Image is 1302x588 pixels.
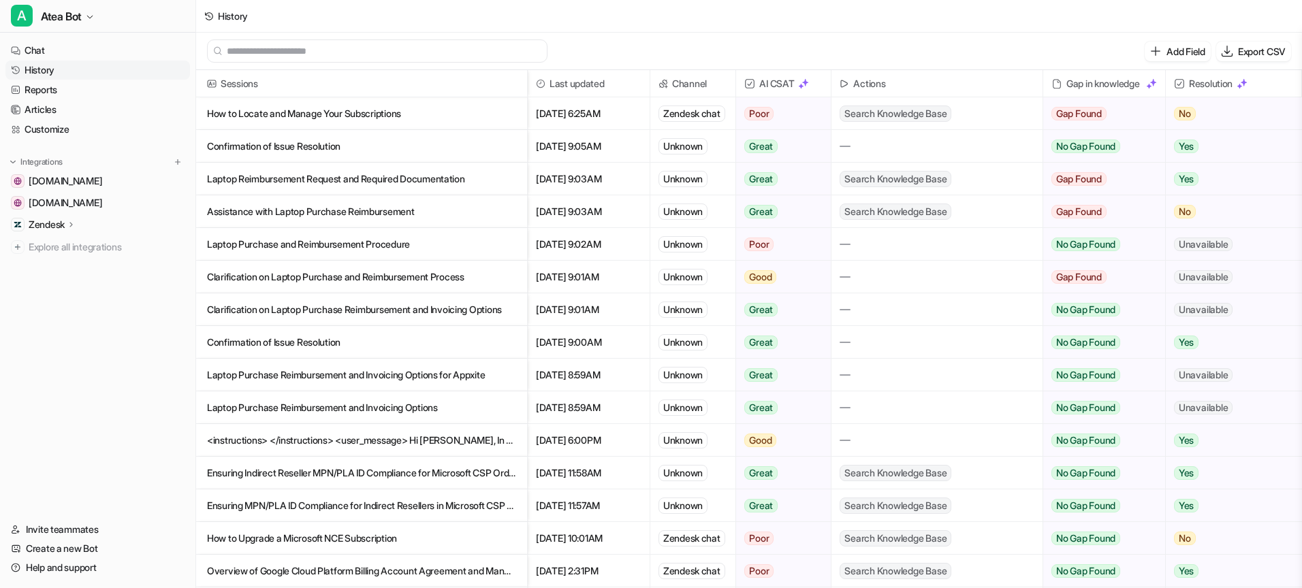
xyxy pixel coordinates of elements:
[744,140,778,153] span: Great
[1174,107,1196,120] span: No
[5,100,190,119] a: Articles
[533,195,644,228] span: [DATE] 9:03AM
[207,130,516,163] p: Confirmation of Issue Resolution
[1051,401,1120,414] span: No Gap Found
[736,424,823,457] button: Good
[658,203,708,220] div: Unknown
[5,520,190,539] a: Invite teammates
[1051,270,1107,284] span: Gap Found
[840,563,951,579] span: Search Knowledge Base
[1174,401,1233,414] span: Unavailable
[1043,130,1155,163] button: No Gap Found
[736,457,823,489] button: Great
[533,555,644,587] span: [DATE] 2:31PM
[1043,195,1155,228] button: Gap Found
[202,70,522,97] span: Sessions
[5,558,190,577] a: Help and support
[14,199,22,207] img: documenter.getpostman.com
[11,5,33,27] span: A
[533,70,644,97] span: Last updated
[1166,130,1290,163] button: Yes
[658,334,708,350] div: Unknown
[533,359,644,391] span: [DATE] 8:59AM
[744,303,778,316] span: Great
[744,564,774,578] span: Poor
[207,457,516,489] p: Ensuring Indirect Reseller MPN/PLA ID Compliance for Microsoft CSP Orders
[1171,70,1296,97] span: Resolution
[207,97,516,130] p: How to Locate and Manage Your Subscriptions
[1043,359,1155,391] button: No Gap Found
[840,497,951,514] span: Search Knowledge Base
[736,391,823,424] button: Great
[207,359,516,391] p: Laptop Purchase Reimbursement and Invoicing Options for Appxite
[658,236,708,252] div: Unknown
[1174,336,1198,349] span: Yes
[5,171,190,191] a: developer.appxite.com[DOMAIN_NAME]
[5,155,67,169] button: Integrations
[656,70,730,97] span: Channel
[533,130,644,163] span: [DATE] 9:05AM
[533,522,644,555] span: [DATE] 10:01AM
[744,401,778,414] span: Great
[736,522,823,555] button: Poor
[5,61,190,80] a: History
[29,174,102,188] span: [DOMAIN_NAME]
[1051,466,1120,480] span: No Gap Found
[207,522,516,555] p: How to Upgrade a Microsoft NCE Subscription
[218,9,248,23] div: History
[29,218,65,231] p: Zendesk
[1043,522,1155,555] button: No Gap Found
[736,326,823,359] button: Great
[658,530,725,546] div: Zendesk chat
[1166,457,1290,489] button: Yes
[1051,368,1120,382] span: No Gap Found
[840,105,951,122] span: Search Knowledge Base
[14,177,22,185] img: developer.appxite.com
[658,432,708,448] div: Unknown
[5,41,190,60] a: Chat
[736,195,823,228] button: Great
[1166,97,1290,130] button: No
[736,555,823,587] button: Poor
[29,236,185,258] span: Explore all integrations
[1174,532,1196,545] span: No
[744,205,778,218] span: Great
[1166,489,1290,522] button: Yes
[1043,163,1155,195] button: Gap Found
[1166,522,1290,555] button: No
[744,499,778,512] span: Great
[1174,238,1233,251] span: Unavailable
[658,399,708,416] div: Unknown
[840,171,951,187] span: Search Knowledge Base
[1051,205,1107,218] span: Gap Found
[736,359,823,391] button: Great
[1043,424,1155,457] button: No Gap Found
[173,157,182,167] img: menu_add.svg
[1174,466,1198,480] span: Yes
[744,532,774,545] span: Poor
[41,7,82,26] span: Atea Bot
[658,269,708,285] div: Unknown
[1174,434,1198,447] span: Yes
[1051,107,1107,120] span: Gap Found
[658,138,708,154] div: Unknown
[1174,499,1198,512] span: Yes
[744,336,778,349] span: Great
[840,203,951,220] span: Search Knowledge Base
[853,70,885,97] h2: Actions
[5,80,190,99] a: Reports
[20,157,63,167] p: Integrations
[533,163,644,195] span: [DATE] 9:03AM
[1216,42,1291,61] button: Export CSV
[1174,368,1233,382] span: Unavailable
[1166,326,1290,359] button: Yes
[207,555,516,587] p: Overview of Google Cloud Platform Billing Account Agreement and Management
[207,293,516,326] p: Clarification on Laptop Purchase Reimbursement and Invoicing Options
[744,368,778,382] span: Great
[1043,391,1155,424] button: No Gap Found
[1049,70,1160,97] div: Gap in knowledge
[1166,555,1290,587] button: Yes
[1051,238,1120,251] span: No Gap Found
[1051,499,1120,512] span: No Gap Found
[1043,97,1155,130] button: Gap Found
